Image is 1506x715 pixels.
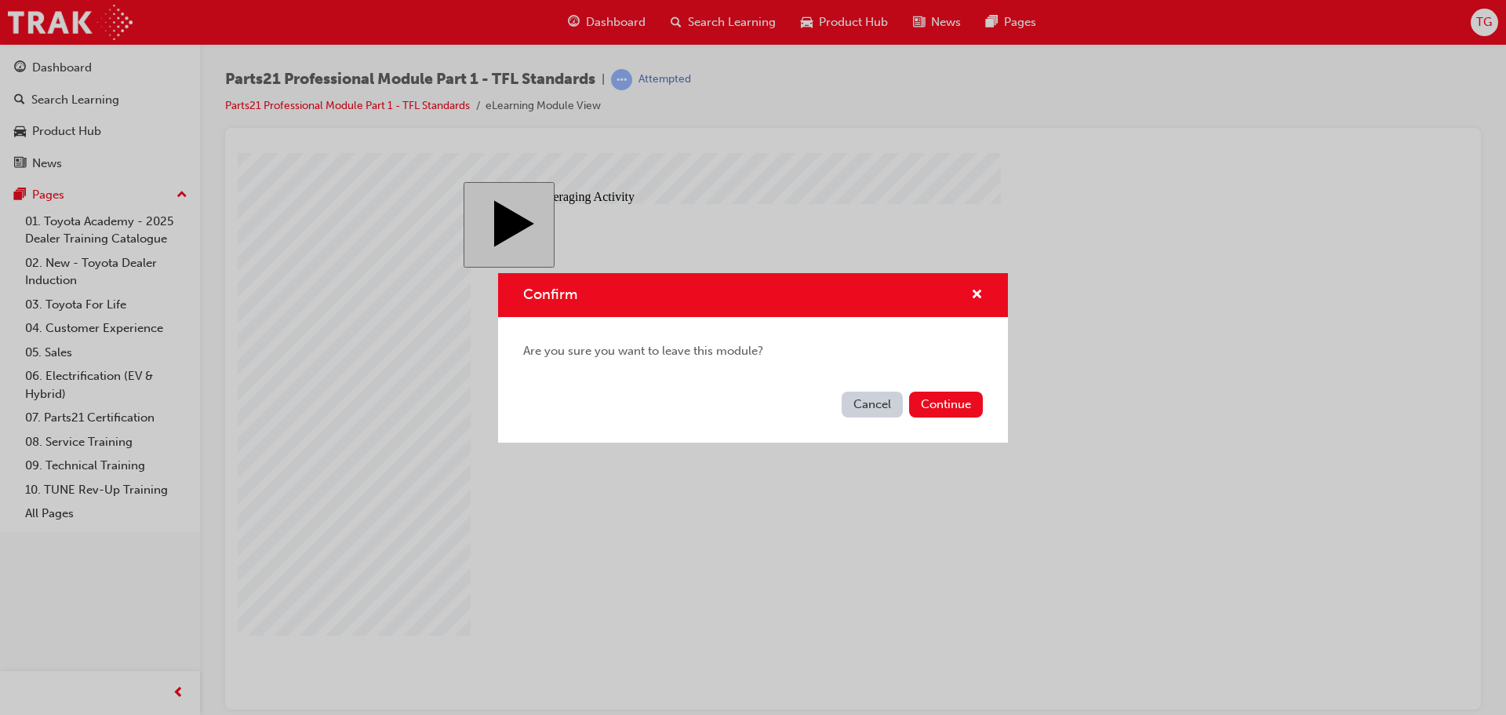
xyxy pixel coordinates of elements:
button: Continue [909,392,983,418]
div: Confirm [498,273,1008,443]
button: Cancel [842,392,903,418]
span: cross-icon [971,289,983,303]
span: Confirm [523,286,577,303]
div: Are you sure you want to leave this module? [498,317,1008,385]
div: Parts 21 Professionals 1-6 Start Course [226,29,1005,527]
button: cross-icon [971,286,983,305]
button: Start [226,29,317,115]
